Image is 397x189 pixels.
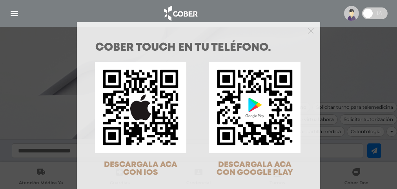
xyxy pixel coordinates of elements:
[104,161,177,176] span: DESCARGALA ACA CON IOS
[308,27,314,34] button: Close
[95,62,186,153] img: qr-code
[209,62,300,153] img: qr-code
[217,161,293,176] span: DESCARGALA ACA CON GOOGLE PLAY
[95,42,302,53] h1: COBER TOUCH en tu teléfono.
